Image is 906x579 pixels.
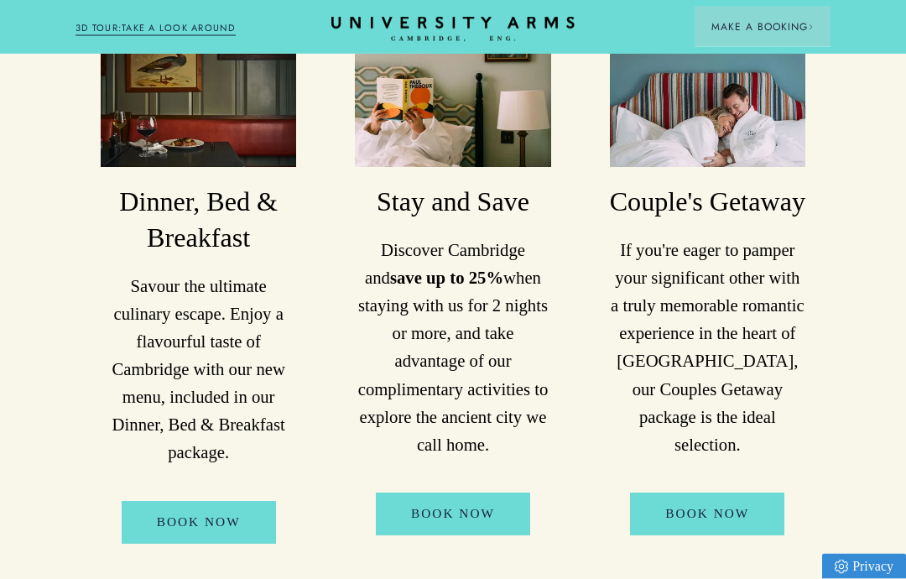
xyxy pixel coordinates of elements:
h3: Dinner, Bed & Breakfast [101,185,296,256]
img: image-3316b7a5befc8609608a717065b4aaa141e00fd1-3889x5833-jpg [610,38,805,169]
a: 3D TOUR:TAKE A LOOK AROUND [75,21,236,36]
p: Savour the ultimate culinary escape. Enjoy a flavourful taste of Cambridge with our new menu, inc... [101,274,296,468]
img: image-f4e1a659d97a2c4848935e7cabdbc8898730da6b-4000x6000-jpg [355,38,550,169]
p: Discover Cambridge and when staying with us for 2 nights or more, and take advantage of our compl... [355,237,550,460]
h3: Stay and Save [355,185,550,221]
span: Make a Booking [711,19,814,34]
img: Privacy [835,560,848,574]
p: If you're eager to pamper your significant other with a truly memorable romantic experience in th... [610,237,805,460]
a: Book Now [630,493,784,536]
button: Make a BookingArrow icon [695,7,830,47]
a: Privacy [822,554,906,579]
a: Home [331,17,575,43]
strong: save up to 25% [390,269,503,288]
a: Book Now [122,502,276,545]
h3: Couple's Getaway [610,185,805,221]
img: image-a84cd6be42fa7fc105742933f10646be5f14c709-3000x2000-jpg [101,38,296,169]
a: Book Now [376,493,530,536]
img: Arrow icon [808,24,814,30]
